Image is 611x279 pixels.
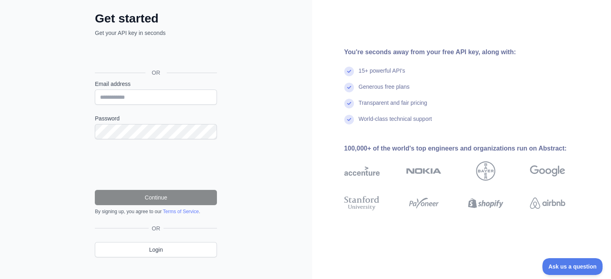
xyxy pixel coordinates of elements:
[344,144,591,153] div: 100,000+ of the world's top engineers and organizations run on Abstract:
[95,11,217,26] h2: Get started
[145,69,167,77] span: OR
[344,83,354,92] img: check mark
[359,115,432,131] div: World-class technical support
[476,161,495,181] img: bayer
[406,194,441,212] img: payoneer
[344,47,591,57] div: You're seconds away from your free API key, along with:
[530,161,565,181] img: google
[468,194,503,212] img: shopify
[344,67,354,76] img: check mark
[406,161,441,181] img: nokia
[95,114,217,122] label: Password
[359,83,410,99] div: Generous free plans
[344,115,354,124] img: check mark
[91,46,219,63] iframe: Sign in with Google Button
[95,208,217,215] div: By signing up, you agree to our .
[542,258,603,275] iframe: Toggle Customer Support
[149,224,163,232] span: OR
[530,194,565,212] img: airbnb
[95,190,217,205] button: Continue
[95,80,217,88] label: Email address
[344,161,380,181] img: accenture
[95,149,217,180] iframe: reCAPTCHA
[359,99,427,115] div: Transparent and fair pricing
[95,29,217,37] p: Get your API key in seconds
[95,242,217,257] a: Login
[163,209,198,214] a: Terms of Service
[359,67,405,83] div: 15+ powerful API's
[344,194,380,212] img: stanford university
[344,99,354,108] img: check mark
